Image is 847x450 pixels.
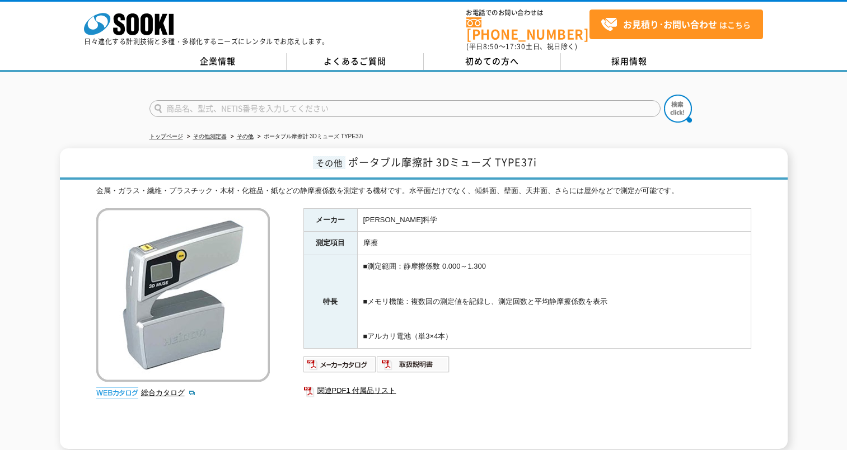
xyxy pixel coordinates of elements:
a: その他 [237,133,254,139]
img: btn_search.png [664,95,692,123]
span: その他 [313,156,345,169]
a: お見積り･お問い合わせはこちら [589,10,763,39]
div: 金属・ガラス・繊維・プラスチック・木材・化粧品・紙などの静摩擦係数を測定する機材です。水平面だけでなく、傾斜面、壁面、天井面、さらには屋外などで測定が可能です。 [96,185,751,197]
a: 初めての方へ [424,53,561,70]
a: その他測定器 [193,133,227,139]
img: ポータブル摩擦計 3Dミューズ TYPE37i [96,208,270,382]
img: メーカーカタログ [303,355,377,373]
a: メーカーカタログ [303,363,377,371]
span: (平日 ～ 土日、祝日除く) [466,41,577,51]
input: 商品名、型式、NETIS番号を入力してください [149,100,661,117]
a: よくあるご質問 [287,53,424,70]
p: 日々進化する計測技術と多種・多様化するニーズにレンタルでお応えします。 [84,38,329,45]
th: メーカー [303,208,357,232]
span: 初めての方へ [465,55,519,67]
td: [PERSON_NAME]科学 [357,208,751,232]
a: [PHONE_NUMBER] [466,17,589,40]
img: webカタログ [96,387,138,399]
td: ■測定範囲：静摩擦係数 0.000～1.300 ■メモリ機能：複数回の測定値を記録し、測定回数と平均静摩擦係数を表示 ■アルカリ電池（単3×4本） [357,255,751,349]
th: 測定項目 [303,232,357,255]
span: はこちら [601,16,751,33]
td: 摩擦 [357,232,751,255]
span: 8:50 [483,41,499,51]
strong: お見積り･お問い合わせ [623,17,717,31]
a: トップページ [149,133,183,139]
li: ポータブル摩擦計 3Dミューズ TYPE37i [255,131,363,143]
a: 企業情報 [149,53,287,70]
a: 総合カタログ [141,388,196,397]
a: 採用情報 [561,53,698,70]
a: 取扱説明書 [377,363,450,371]
img: 取扱説明書 [377,355,450,373]
span: 17:30 [506,41,526,51]
span: ポータブル摩擦計 3Dミューズ TYPE37i [348,154,537,170]
span: お電話でのお問い合わせは [466,10,589,16]
a: 関連PDF1 付属品リスト [303,383,751,398]
th: 特長 [303,255,357,349]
